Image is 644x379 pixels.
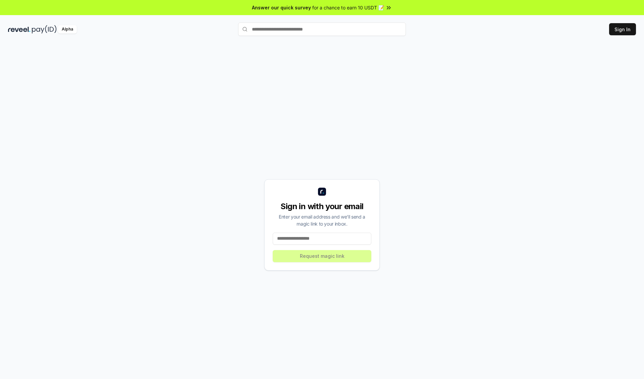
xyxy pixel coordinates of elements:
img: pay_id [32,25,57,34]
button: Sign In [609,23,636,35]
div: Alpha [58,25,77,34]
span: Answer our quick survey [252,4,311,11]
img: reveel_dark [8,25,31,34]
span: for a chance to earn 10 USDT 📝 [312,4,384,11]
div: Enter your email address and we’ll send a magic link to your inbox. [273,213,371,227]
img: logo_small [318,188,326,196]
div: Sign in with your email [273,201,371,212]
